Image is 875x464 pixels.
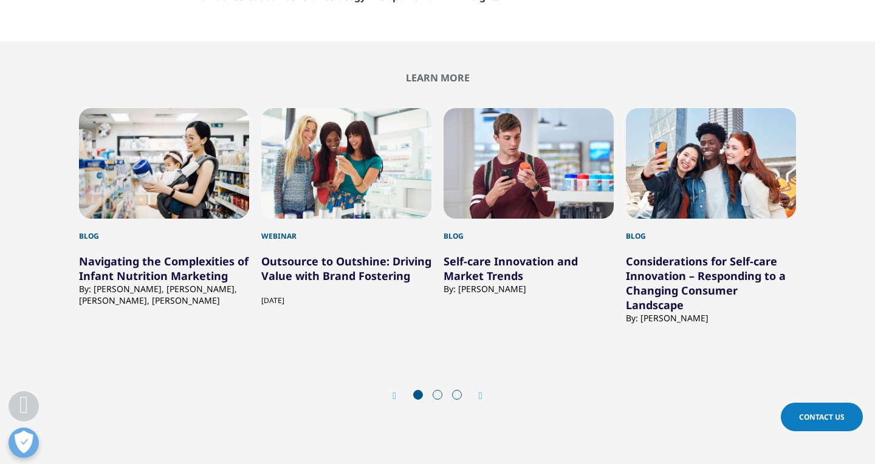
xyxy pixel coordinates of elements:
[626,254,786,312] a: Considerations for Self-care Innovation – Responding to a Changing Consumer Landscape
[261,283,431,306] div: [DATE]
[261,219,431,242] div: Webinar
[626,108,796,335] div: 4 / 9
[444,254,578,283] a: Self-care Innovation and Market Trends
[393,390,408,401] div: Previous slide
[261,254,431,283] a: Outsource to Outshine: Driving Value with Brand Fostering
[781,403,863,431] a: Contact Us
[444,108,614,335] div: 3 / 9
[79,108,249,335] div: 1 / 9
[467,390,482,401] div: Next slide
[9,428,39,458] button: Open Preferences
[79,254,249,283] a: Navigating the Complexities of Infant Nutrition Marketing
[444,283,614,295] div: By: [PERSON_NAME]
[626,219,796,242] div: Blog
[799,412,845,422] span: Contact Us
[444,219,614,242] div: Blog
[261,108,431,335] div: 2 / 9
[79,72,796,84] h2: Learn More
[626,312,796,324] div: By: [PERSON_NAME]
[79,219,249,242] div: Blog
[79,283,249,306] div: By: [PERSON_NAME], [PERSON_NAME], [PERSON_NAME], [PERSON_NAME]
